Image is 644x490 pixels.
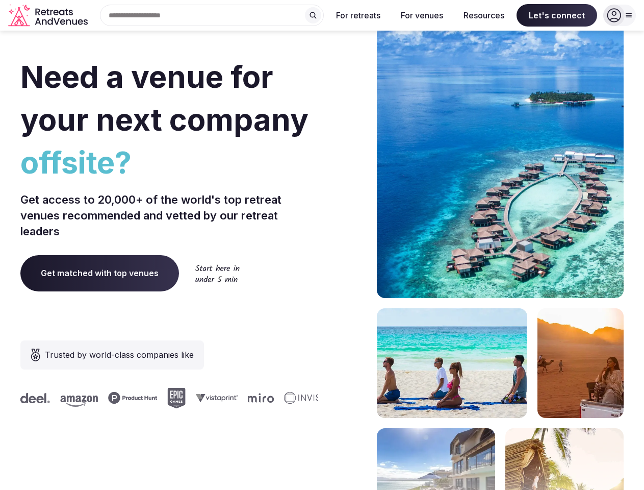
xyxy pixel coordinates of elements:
button: Resources [455,4,512,27]
svg: Miro company logo [247,393,273,403]
button: For venues [393,4,451,27]
img: woman sitting in back of truck with camels [537,308,624,418]
svg: Epic Games company logo [166,388,185,408]
svg: Deel company logo [19,393,49,403]
span: Let's connect [517,4,597,27]
span: Need a venue for your next company [20,58,308,138]
svg: Invisible company logo [283,392,339,404]
img: Start here in under 5 min [195,264,240,282]
p: Get access to 20,000+ of the world's top retreat venues recommended and vetted by our retreat lea... [20,192,318,239]
a: Get matched with top venues [20,255,179,291]
a: Visit the homepage [8,4,90,27]
button: For retreats [328,4,389,27]
img: yoga on tropical beach [377,308,527,418]
span: Trusted by world-class companies like [45,349,194,361]
span: offsite? [20,141,318,184]
svg: Retreats and Venues company logo [8,4,90,27]
svg: Vistaprint company logo [195,394,237,402]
